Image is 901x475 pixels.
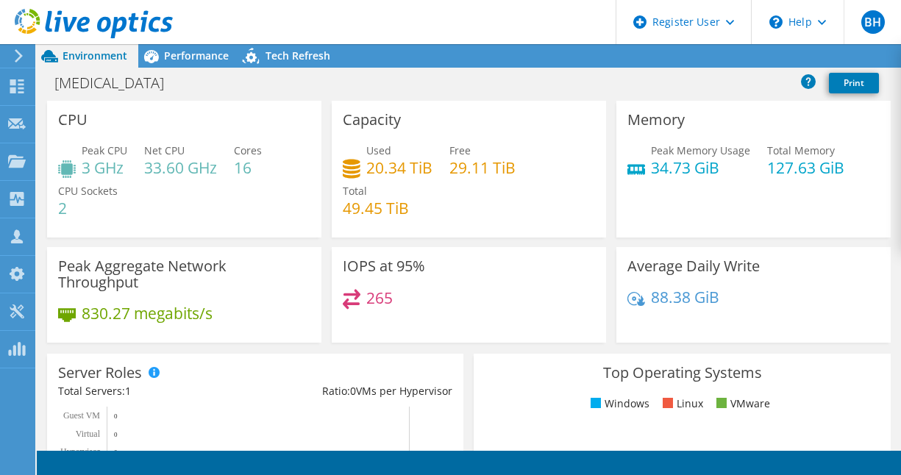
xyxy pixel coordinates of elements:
text: 0 [114,413,118,420]
span: Free [449,143,471,157]
h4: 88.38 GiB [651,289,719,305]
div: Total Servers: [58,383,255,399]
h4: 29.11 TiB [449,160,516,176]
h4: 2 [58,200,118,216]
span: BH [861,10,885,34]
span: Used [366,143,391,157]
h4: 20.34 TiB [366,160,432,176]
h4: 16 [234,160,262,176]
span: CPU Sockets [58,184,118,198]
h3: Memory [627,112,685,128]
h4: 265 [366,290,393,306]
span: 0 [350,384,356,398]
text: Hypervisor [60,446,100,457]
li: Windows [587,396,649,412]
span: Total Memory [767,143,835,157]
h3: Top Operating Systems [485,365,879,381]
h3: Server Roles [58,365,142,381]
a: Print [829,73,879,93]
span: Environment [63,49,127,63]
li: VMware [713,396,770,412]
h4: 34.73 GiB [651,160,750,176]
span: 1 [125,384,131,398]
h1: [MEDICAL_DATA] [48,75,187,91]
span: Tech Refresh [266,49,330,63]
text: 0 [114,449,118,456]
svg: \n [769,15,783,29]
span: Peak Memory Usage [651,143,750,157]
h3: IOPS at 95% [343,258,425,274]
span: Cores [234,143,262,157]
li: Linux [659,396,703,412]
h4: 33.60 GHz [144,160,217,176]
span: Net CPU [144,143,185,157]
h3: CPU [58,112,88,128]
h4: 3 GHz [82,160,127,176]
span: Performance [164,49,229,63]
h3: Average Daily Write [627,258,760,274]
h3: Peak Aggregate Network Throughput [58,258,310,290]
h4: 127.63 GiB [767,160,844,176]
text: Guest VM [63,410,100,421]
h4: 49.45 TiB [343,200,409,216]
span: Total [343,184,367,198]
div: Ratio: VMs per Hypervisor [255,383,452,399]
h4: 830.27 megabits/s [82,305,213,321]
h3: Capacity [343,112,401,128]
text: 0 [114,431,118,438]
text: Virtual [76,429,101,439]
span: Peak CPU [82,143,127,157]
